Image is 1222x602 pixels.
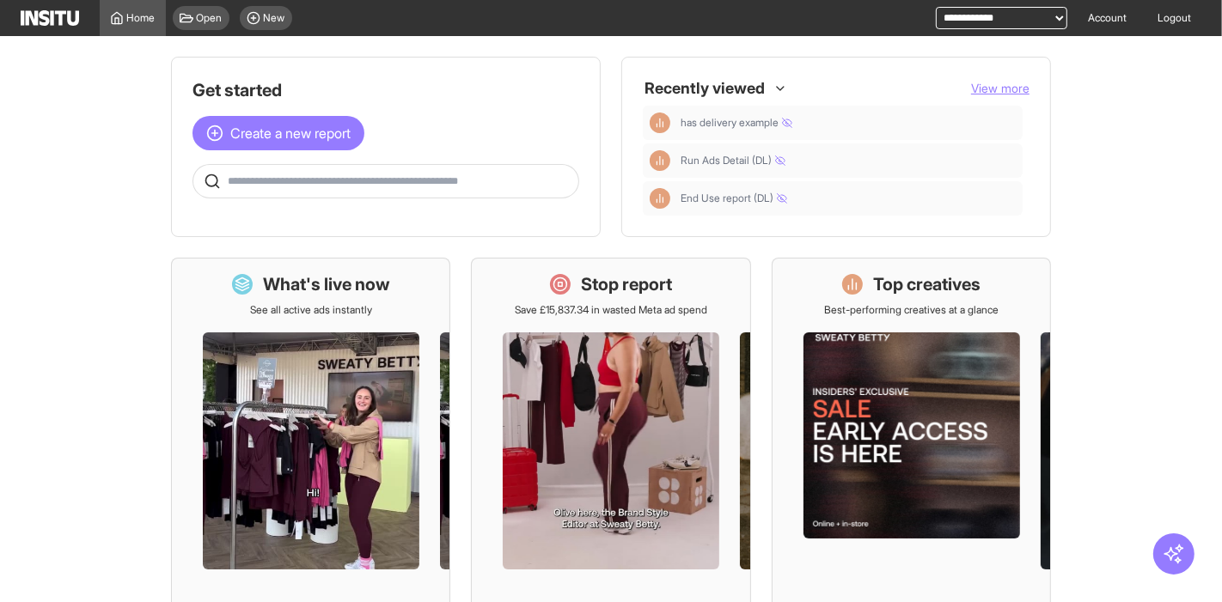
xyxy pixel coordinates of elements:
[650,150,670,171] div: Insights
[264,11,285,25] span: New
[515,303,707,317] p: Save £15,837.34 in wasted Meta ad spend
[581,272,672,296] h1: Stop report
[127,11,156,25] span: Home
[824,303,999,317] p: Best-performing creatives at a glance
[681,116,792,130] span: has delivery example
[971,81,1030,95] span: View more
[971,80,1030,97] button: View more
[192,78,579,102] h1: Get started
[263,272,390,296] h1: What's live now
[681,116,1016,130] span: has delivery example
[250,303,372,317] p: See all active ads instantly
[681,192,1016,205] span: End Use report (DL)
[650,188,670,209] div: Insights
[681,192,787,205] span: End Use report (DL)
[650,112,670,133] div: Insights
[681,154,785,167] span: Run Ads Detail (DL)
[230,123,351,143] span: Create a new report
[21,10,79,26] img: Logo
[873,272,981,296] h1: Top creatives
[192,116,364,150] button: Create a new report
[681,154,1016,167] span: Run Ads Detail (DL)
[197,11,223,25] span: Open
